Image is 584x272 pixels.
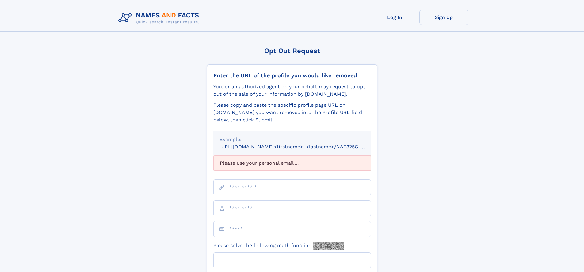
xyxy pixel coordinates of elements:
img: Logo Names and Facts [116,10,204,26]
div: Please use your personal email ... [213,155,371,171]
small: [URL][DOMAIN_NAME]<firstname>_<lastname>/NAF325G-xxxxxxxx [219,144,383,150]
div: Please copy and paste the specific profile page URL on [DOMAIN_NAME] you want removed into the Pr... [213,102,371,124]
label: Please solve the following math function: [213,242,344,250]
a: Sign Up [419,10,468,25]
div: Opt Out Request [207,47,377,55]
div: You, or an authorized agent on your behalf, may request to opt-out of the sale of your informatio... [213,83,371,98]
a: Log In [370,10,419,25]
div: Example: [219,136,365,143]
div: Enter the URL of the profile you would like removed [213,72,371,79]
